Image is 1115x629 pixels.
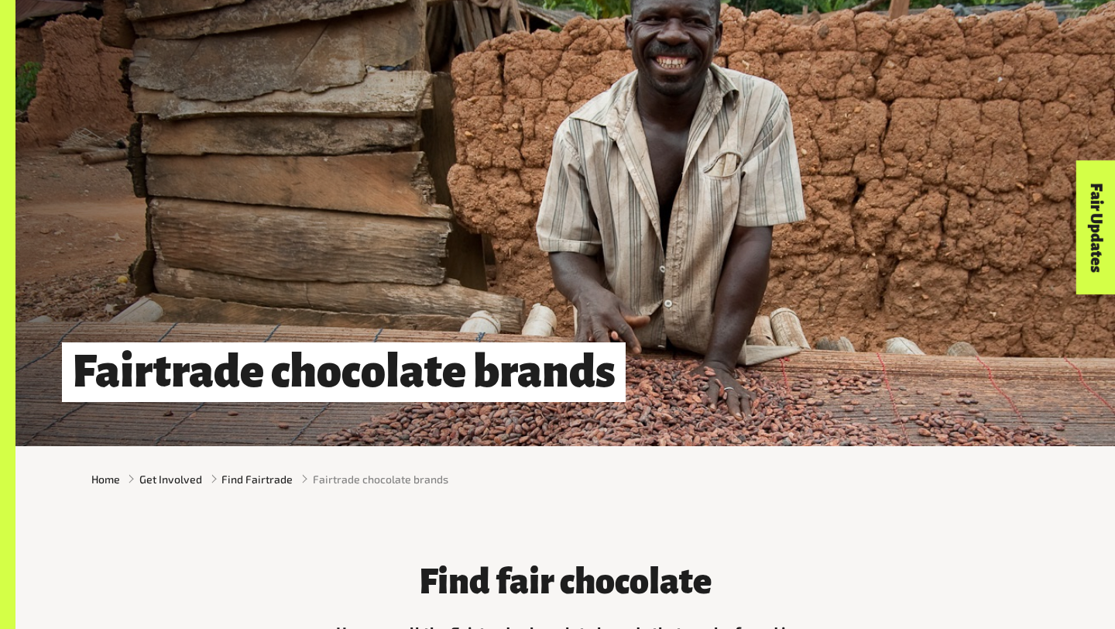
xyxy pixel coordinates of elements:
h3: Find fair chocolate [333,562,798,601]
a: Find Fairtrade [221,471,293,487]
a: Home [91,471,120,487]
h1: Fairtrade chocolate brands [62,342,626,402]
span: Fairtrade chocolate brands [313,471,448,487]
a: Get Involved [139,471,202,487]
